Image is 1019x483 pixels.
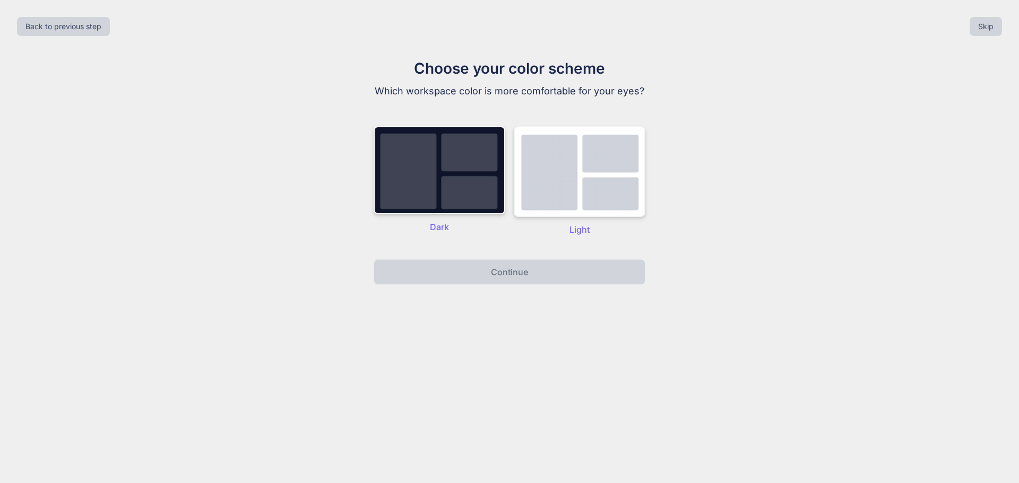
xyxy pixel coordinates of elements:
[331,84,688,99] p: Which workspace color is more comfortable for your eyes?
[331,57,688,80] h1: Choose your color scheme
[374,259,645,285] button: Continue
[374,221,505,233] p: Dark
[514,223,645,236] p: Light
[491,266,528,278] p: Continue
[514,126,645,217] img: dark
[970,17,1002,36] button: Skip
[374,126,505,214] img: dark
[17,17,110,36] button: Back to previous step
